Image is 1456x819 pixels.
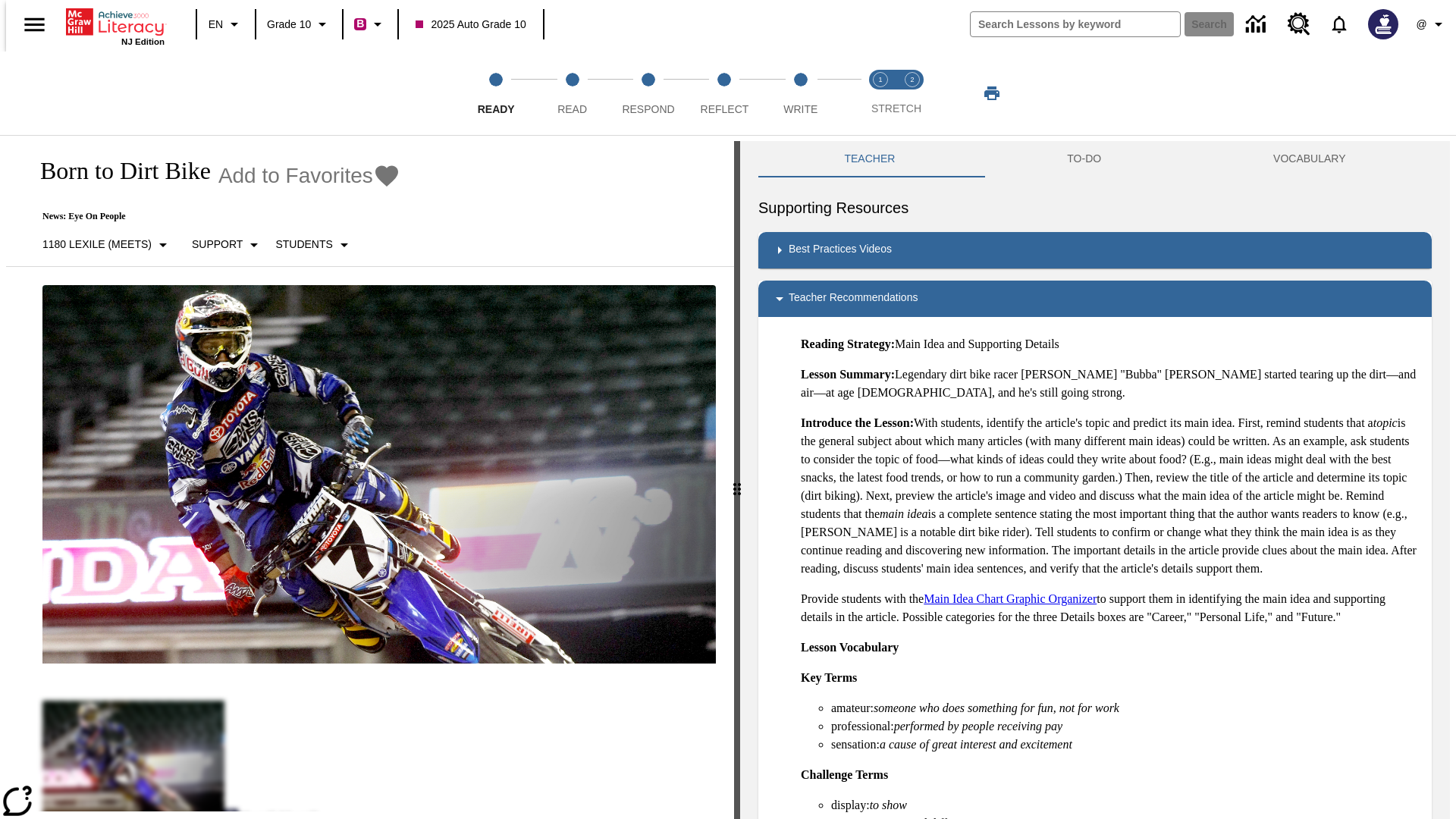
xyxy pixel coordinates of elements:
[971,12,1180,36] input: search field
[801,416,914,429] strong: Introduce the Lesson:
[680,52,768,135] button: Reflect step 4 of 5
[121,37,165,46] span: NJ Edition
[789,241,892,259] p: Best Practices Videos
[789,290,918,308] p: Teacher Recommendations
[758,141,981,177] button: Teacher
[24,157,211,185] h1: Born to Dirt Bike
[1373,416,1398,429] em: topic
[701,103,749,115] span: Reflect
[890,52,934,135] button: Stretch Respond step 2 of 2
[758,281,1432,317] div: Teacher Recommendations
[801,590,1420,626] p: Provide students with the to support them in identifying the main idea and supporting details in ...
[24,211,400,222] p: News: Eye On People
[202,11,250,38] button: Language: EN, Select a language
[758,232,1432,268] div: Best Practices Videos
[528,52,616,135] button: Read step 2 of 5
[801,414,1420,578] p: With students, identify the article's topic and predict its main idea. First, remind students tha...
[261,11,337,38] button: Grade: Grade 10, Select a grade
[209,17,223,33] span: EN
[801,671,857,684] strong: Key Terms
[758,196,1432,220] h6: Supporting Resources
[758,141,1432,177] div: Instructional Panel Tabs
[356,14,364,33] span: B
[801,337,895,350] strong: Reading Strategy:
[1407,11,1456,38] button: Profile/Settings
[218,162,400,189] button: Add to Favorites - Born to Dirt Bike
[870,799,907,811] em: to show
[42,237,152,253] p: 1180 Lexile (Meets)
[604,52,692,135] button: Respond step 3 of 5
[858,52,902,135] button: Stretch Read step 1 of 2
[831,699,1420,717] li: amateur:
[269,231,359,259] button: Select Student
[734,141,740,819] div: Press Enter or Spacebar and then press right and left arrow keys to move the slider
[801,768,888,781] strong: Challenge Terms
[801,366,1420,402] p: Legendary dirt bike racer [PERSON_NAME] "Bubba" [PERSON_NAME] started tearing up the dirt—and air...
[831,717,1420,736] li: professional:
[894,720,1062,733] em: performed by people receiving pay
[1279,4,1319,45] a: Resource Center, Will open in new tab
[1368,9,1398,39] img: Avatar
[874,701,1119,714] em: someone who does something for fun, not for work
[801,641,899,654] strong: Lesson Vocabulary
[478,103,515,115] span: Ready
[192,237,243,253] p: Support
[880,738,1072,751] em: a cause of great interest and excitement
[66,5,165,46] div: Home
[878,76,882,83] text: 1
[275,237,332,253] p: Students
[1188,141,1432,177] button: VOCABULARY
[783,103,817,115] span: Write
[1416,17,1426,33] span: @
[1359,5,1407,44] button: Select a new avatar
[801,368,895,381] strong: Lesson Summary:
[757,52,845,135] button: Write step 5 of 5
[12,2,57,47] button: Open side menu
[36,231,178,259] button: Select Lexile, 1180 Lexile (Meets)
[831,736,1420,754] li: sensation:
[6,141,734,811] div: reading
[871,102,921,115] span: STRETCH
[267,17,311,33] span: Grade 10
[910,76,914,83] text: 2
[452,52,540,135] button: Ready step 1 of 5
[924,592,1097,605] a: Main Idea Chart Graphic Organizer
[186,231,269,259] button: Scaffolds, Support
[801,335,1420,353] p: Main Idea and Supporting Details
[880,507,928,520] em: main idea
[831,796,1420,814] li: display:
[1237,4,1279,45] a: Data Center
[740,141,1450,819] div: activity
[557,103,587,115] span: Read
[218,164,373,188] span: Add to Favorites
[622,103,674,115] span: Respond
[981,141,1188,177] button: TO-DO
[1319,5,1359,44] a: Notifications
[968,80,1016,107] button: Print
[42,285,716,664] img: Motocross racer James Stewart flies through the air on his dirt bike.
[348,11,393,38] button: Boost Class color is violet red. Change class color
[416,17,526,33] span: 2025 Auto Grade 10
